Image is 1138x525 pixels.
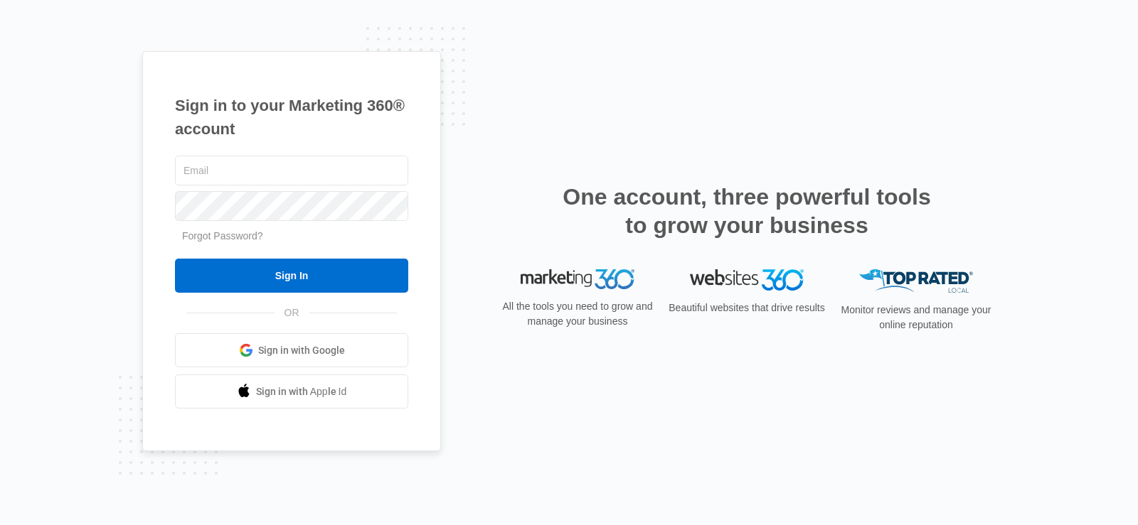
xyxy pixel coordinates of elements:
h2: One account, three powerful tools to grow your business [558,183,935,239]
p: Monitor reviews and manage your online reputation [836,303,996,332]
span: Sign in with Apple Id [256,384,347,399]
p: Beautiful websites that drive results [667,301,826,315]
img: Marketing 360 [521,269,634,289]
a: Sign in with Apple Id [175,374,408,408]
span: OR [275,305,309,320]
p: All the tools you need to grow and manage your business [498,299,657,329]
a: Forgot Password? [182,230,263,242]
input: Sign In [175,259,408,293]
input: Email [175,156,408,185]
a: Sign in with Google [175,333,408,367]
h1: Sign in to your Marketing 360® account [175,94,408,141]
img: Websites 360 [690,269,804,290]
span: Sign in with Google [258,343,345,358]
img: Top Rated Local [859,269,973,293]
